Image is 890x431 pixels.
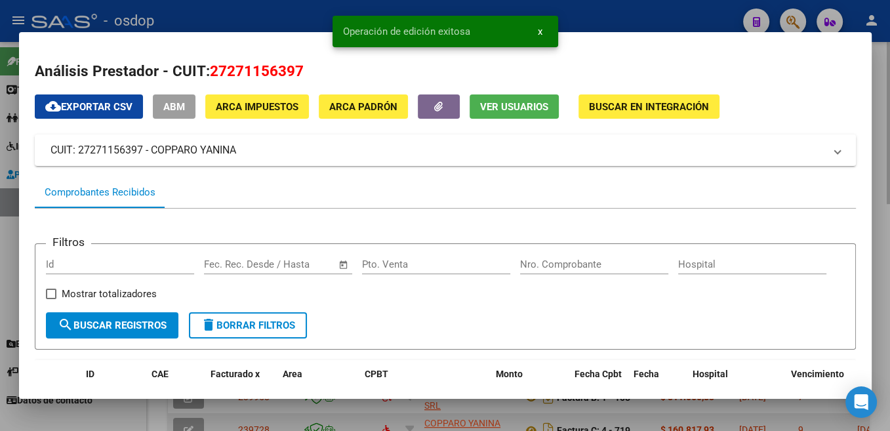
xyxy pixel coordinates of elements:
datatable-header-cell: CPBT [359,360,491,418]
span: Fecha Cpbt [575,369,622,379]
div: Comprobantes Recibidos [45,185,155,200]
span: Fecha Recibido [634,369,670,394]
button: Exportar CSV [35,94,143,119]
span: Facturado x Orden De [211,369,260,394]
span: ARCA Impuestos [216,101,298,113]
span: Area [283,369,302,379]
datatable-header-cell: Hospital [687,360,786,418]
button: Buscar Registros [46,312,178,339]
input: End date [258,258,322,270]
span: CAE [152,369,169,379]
span: ID [86,369,94,379]
button: Borrar Filtros [189,312,307,339]
datatable-header-cell: Fecha Recibido [628,360,687,418]
mat-icon: cloud_download [45,98,61,114]
datatable-header-cell: Area [277,360,359,418]
span: Mostrar totalizadores [62,286,157,302]
h3: Filtros [46,234,91,251]
h2: Análisis Prestador - CUIT: [35,60,856,83]
span: Borrar Filtros [201,319,295,331]
button: ABM [153,94,195,119]
datatable-header-cell: Vencimiento Auditoría [786,360,845,418]
mat-panel-title: CUIT: 27271156397 - COPPARO YANINA [51,142,824,158]
input: Start date [204,258,247,270]
span: Operación de edición exitosa [343,25,470,38]
span: Buscar en Integración [589,101,709,113]
span: Vencimiento Auditoría [791,369,844,394]
datatable-header-cell: ID [81,360,146,418]
datatable-header-cell: CAE [146,360,205,418]
mat-icon: delete [201,317,216,333]
button: ARCA Impuestos [205,94,309,119]
span: 27271156397 [210,62,304,79]
span: Buscar Registros [58,319,167,331]
button: Buscar en Integración [578,94,719,119]
div: Open Intercom Messenger [845,386,877,418]
datatable-header-cell: Monto [491,360,569,418]
span: Monto [496,369,523,379]
button: ARCA Padrón [319,94,408,119]
span: Hospital [693,369,728,379]
mat-icon: search [58,317,73,333]
mat-expansion-panel-header: CUIT: 27271156397 - COPPARO YANINA [35,134,856,166]
span: ABM [163,101,185,113]
span: Exportar CSV [45,101,132,113]
span: CPBT [365,369,388,379]
button: x [527,20,553,43]
span: x [538,26,542,37]
datatable-header-cell: Fecha Cpbt [569,360,628,418]
button: Open calendar [336,257,351,272]
button: Ver Usuarios [470,94,559,119]
datatable-header-cell: Facturado x Orden De [205,360,277,418]
span: ARCA Padrón [329,101,397,113]
span: Ver Usuarios [480,101,548,113]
